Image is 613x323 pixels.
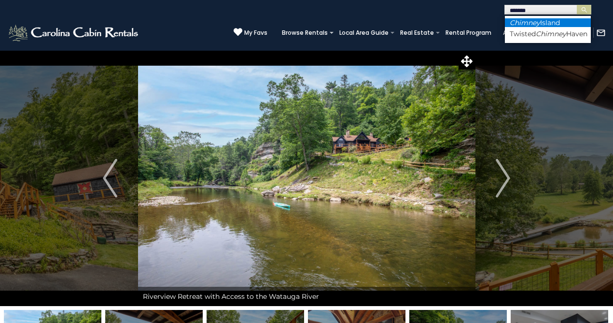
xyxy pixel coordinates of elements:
[536,29,566,38] em: Chimney
[334,26,393,40] a: Local Area Guide
[138,287,475,306] div: Riverview Retreat with Access to the Watauga River
[510,18,540,27] em: Chimney
[498,26,526,40] a: About
[596,28,606,38] img: mail-regular-white.png
[475,50,531,306] button: Next
[82,50,138,306] button: Previous
[505,29,591,38] li: Twisted Haven
[244,28,267,37] span: My Favs
[7,23,141,42] img: White-1-2.png
[103,159,117,197] img: arrow
[234,28,267,38] a: My Favs
[496,159,510,197] img: arrow
[277,26,333,40] a: Browse Rentals
[441,26,496,40] a: Rental Program
[505,18,591,27] li: Island
[395,26,439,40] a: Real Estate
